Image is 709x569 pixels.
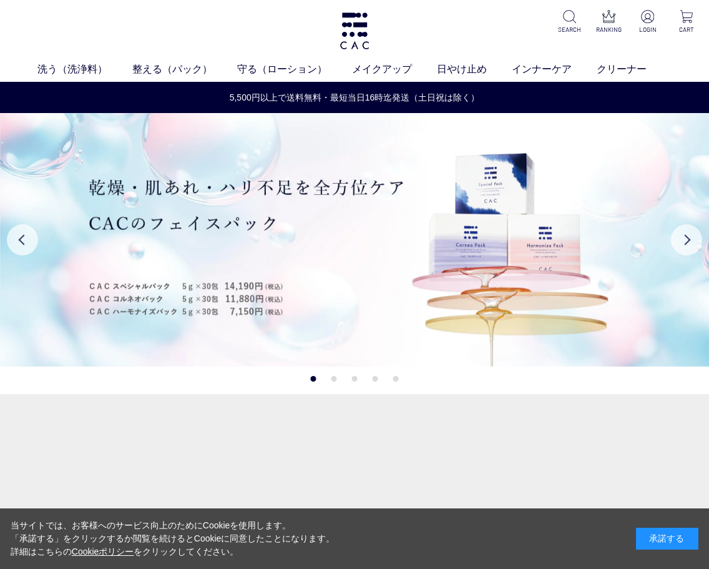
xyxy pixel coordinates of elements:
div: 当サイトでは、お客様へのサービス向上のためにCookieを使用します。 「承諾する」をクリックするか閲覧を続けるとCookieに同意したことになります。 詳細はこちらの をクリックしてください。 [11,519,335,558]
a: 日やけ止め [437,62,512,77]
div: 承諾する [636,528,698,550]
a: 洗う（洗浄料） [37,62,132,77]
p: LOGIN [635,25,660,34]
a: 5,500円以上で送料無料・最短当日16時迄発送（土日祝は除く） [1,91,708,104]
a: インナーケア [512,62,597,77]
img: logo [338,12,371,49]
a: RANKING [596,10,621,34]
a: 整える（パック） [132,62,237,77]
a: SEARCH [557,10,582,34]
button: 5 of 5 [393,376,399,382]
button: 2 of 5 [331,376,337,382]
button: 3 of 5 [352,376,358,382]
button: 1 of 5 [311,376,316,382]
a: クリーナー [597,62,672,77]
button: 4 of 5 [373,376,378,382]
p: CART [674,25,699,34]
a: 守る（ローション） [237,62,352,77]
a: Cookieポリシー [72,547,134,557]
a: メイクアップ [352,62,437,77]
button: Next [671,224,702,255]
a: LOGIN [635,10,660,34]
button: Previous [7,224,38,255]
a: CART [674,10,699,34]
p: RANKING [596,25,621,34]
p: SEARCH [557,25,582,34]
